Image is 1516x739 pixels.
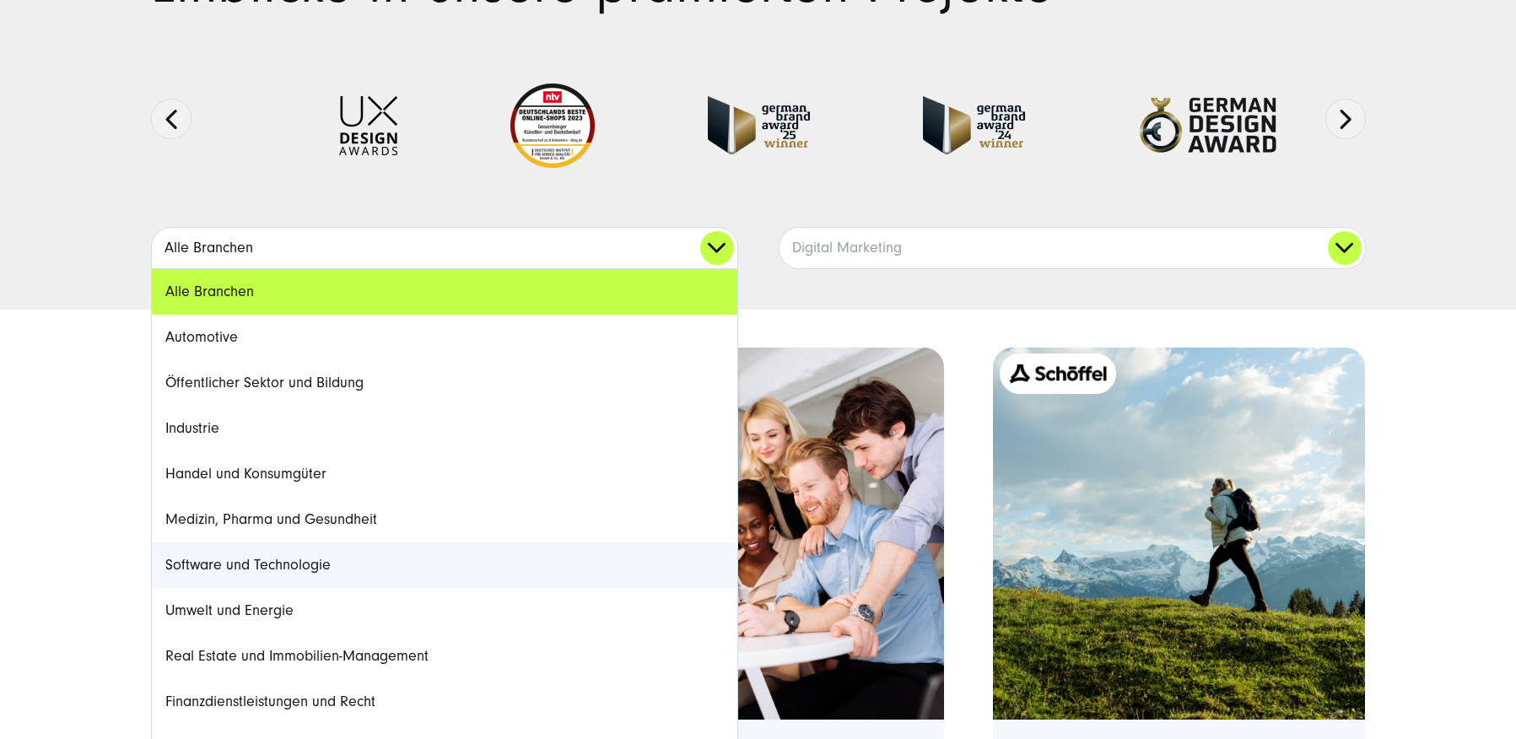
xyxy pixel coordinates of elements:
[152,634,737,679] a: Real Estate und Immobilien-Management
[152,588,737,634] a: Umwelt und Energie
[151,99,192,139] button: Previous
[152,228,737,268] a: Alle Branchen
[708,96,810,154] img: German Brand Award winner 2025 - Full Service Digital Agentur SUNZINET
[152,679,737,725] a: Finanzdienstleistungen und Recht
[152,497,737,542] a: Medizin, Pharma und Gesundheit
[1008,364,1108,384] img: Schöffel-Logo
[152,542,737,588] a: Software und Technologie
[152,360,737,406] a: Öffentlicher Sektor und Bildung
[923,96,1025,154] img: German-Brand-Award - fullservice digital agentur SUNZINET
[572,348,945,720] a: Featured image: Fünf junge Berufstätige sitzen lächelnd um einen Laptop herum und arbeiten in ein...
[152,451,737,497] a: Handel und Konsumgüter
[993,348,1366,720] img: Schöffel Kundenbindungsprogramm Teaserbild
[780,228,1365,268] a: Digital Marketing
[993,348,1366,720] a: Featured image: Schöffel Kundenbindungsprogramm Teaserbild - Read full post: Schöffel | Kundenbin...
[339,96,397,155] img: UX-Design-Awards - fullservice digital agentur SUNZINET
[152,315,737,360] a: Automotive
[152,269,737,315] a: Alle Branchen
[572,348,945,720] img: Fünf junge Berufstätige sitzen lächelnd um einen Laptop herum und arbeiten in einer modernen Büro...
[152,406,737,451] a: Industrie
[510,84,595,168] img: Deutschlands beste Online Shops 2023 - boesner - Kunde - SUNZINET
[1138,96,1277,154] img: German-Design-Award - fullservice digital agentur SUNZINET
[1325,99,1366,139] button: Next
